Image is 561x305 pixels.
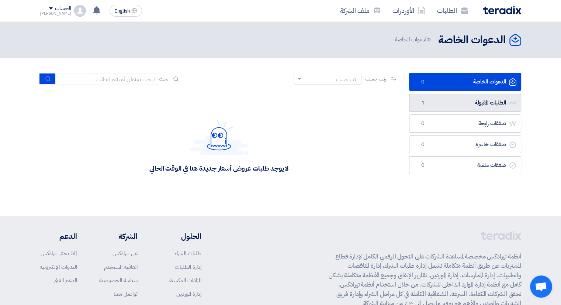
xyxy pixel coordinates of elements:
[159,75,169,83] span: بحث
[176,290,201,298] a: إدارة الموردين
[418,141,427,148] span: 0
[112,249,138,257] a: عن تيرادكس
[418,120,427,127] span: 0
[56,73,159,85] input: ابحث بعنوان أو رقم الطلب
[175,263,201,271] a: إدارة الطلبات
[41,249,77,257] a: لماذا تختار تيرادكس
[409,156,521,174] a: صفقات ملغية0
[104,263,138,271] a: اتفاقية المستخدم
[395,35,432,44] span: الدعوات الخاصة
[169,276,201,284] a: المزادات العكسية
[409,94,521,112] a: الطلبات المقبولة1
[40,231,77,242] li: الدعم
[55,6,71,12] div: الحساب
[365,75,386,83] span: رتب حسب
[149,164,288,172] div: لا يوجد طلبات عروض أسعار جديدة هنا في الوقت الحالي
[174,249,201,257] a: طلبات الشراء
[418,78,427,86] span: 0
[190,119,249,155] img: Hello
[336,76,357,83] div: رتب حسب
[74,5,86,17] img: profile_test.png
[114,8,130,14] span: English
[409,136,521,154] a: صفقات خاسرة0
[483,6,521,14] img: Teradix logo
[418,99,427,107] span: 1
[438,33,506,47] h2: الدعوات الخاصة
[418,162,427,169] span: 0
[53,276,77,284] a: الدعم الفني
[334,2,387,19] a: ملف الشركة
[99,276,138,284] a: سياسة الخصوصية
[409,114,521,133] a: صفقات رابحة0
[99,231,138,242] li: الشركة
[114,290,138,298] a: تواصل معنا
[160,231,201,242] li: الحلول
[110,5,142,17] button: English
[530,275,552,298] a: Open chat
[427,35,431,44] span: 0
[431,2,474,19] a: الطلبات
[40,263,77,271] a: الندوات الإلكترونية
[40,11,71,16] div: [PERSON_NAME]
[409,73,521,91] a: الدعوات الخاصة0
[387,2,431,19] a: الأوردرات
